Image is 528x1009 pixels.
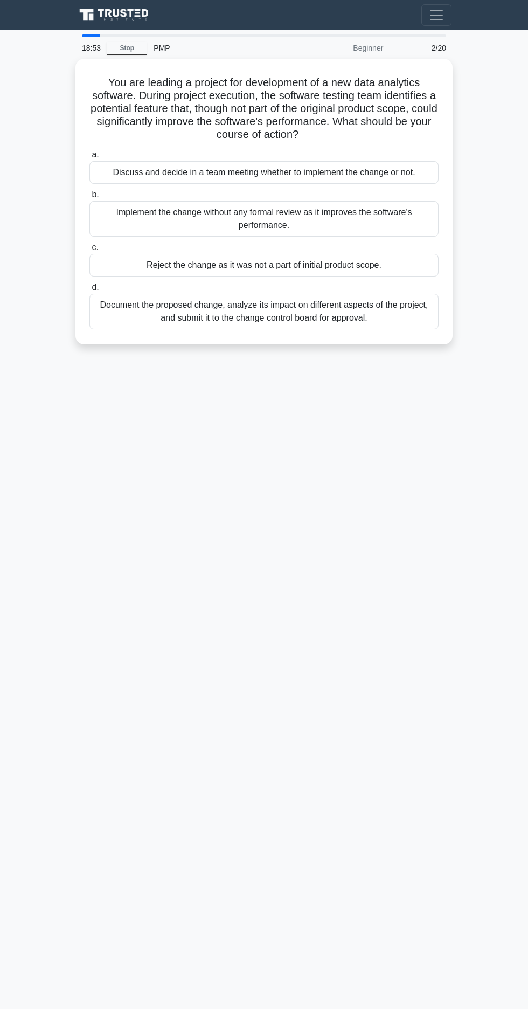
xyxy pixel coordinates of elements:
[92,150,99,159] span: a.
[421,4,451,26] button: Toggle navigation
[88,76,440,142] h5: You are leading a project for development of a new data analytics software. During project execut...
[295,37,390,59] div: Beginner
[92,190,99,199] span: b.
[147,37,295,59] div: PMP
[89,254,439,277] div: Reject the change as it was not a part of initial product scope.
[89,161,439,184] div: Discuss and decide in a team meeting whether to implement the change or not.
[75,37,107,59] div: 18:53
[107,42,147,55] a: Stop
[89,294,439,329] div: Document the proposed change, analyze its impact on different aspects of the project, and submit ...
[390,37,453,59] div: 2/20
[92,243,98,252] span: c.
[89,201,439,237] div: Implement the change without any formal review as it improves the software's performance.
[92,282,99,292] span: d.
